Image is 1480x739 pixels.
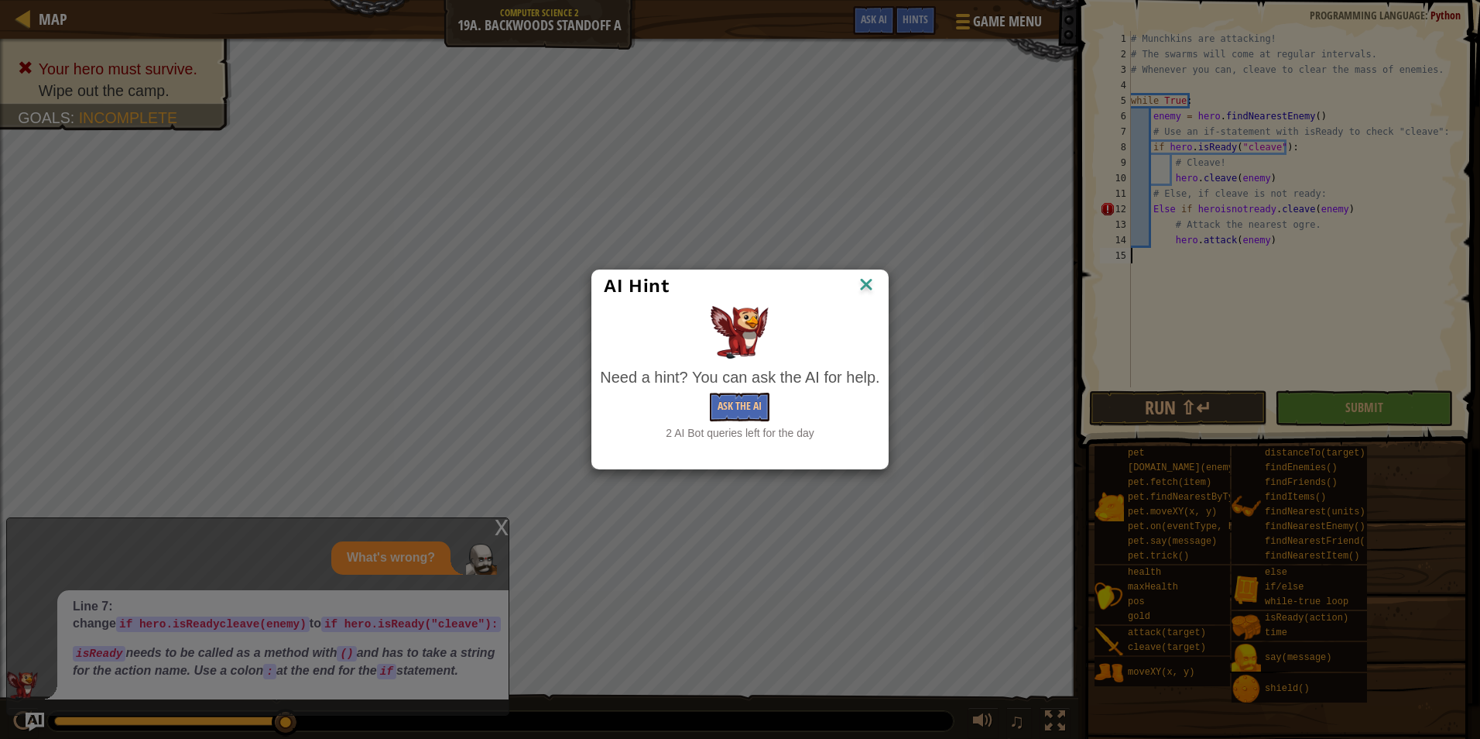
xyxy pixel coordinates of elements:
span: AI Hint [604,275,669,297]
div: 2 AI Bot queries left for the day [600,425,879,441]
div: Need a hint? You can ask the AI for help. [600,366,879,389]
img: AI Hint Animal [711,306,769,359]
img: IconClose.svg [856,274,876,297]
button: Ask the AI [710,393,769,421]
